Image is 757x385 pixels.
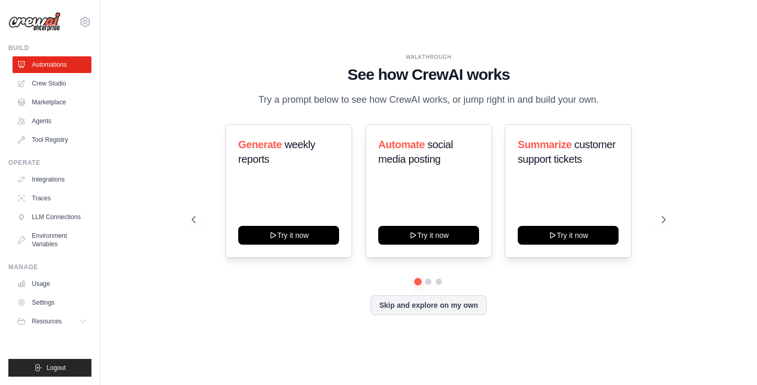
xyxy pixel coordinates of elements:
a: Integrations [13,171,91,188]
button: Logout [8,359,91,377]
div: WALKTHROUGH [192,53,665,61]
a: Marketplace [13,94,91,111]
a: Traces [13,190,91,207]
button: Skip and explore on my own [370,295,487,315]
button: Resources [13,313,91,330]
a: Automations [13,56,91,73]
div: Operate [8,159,91,167]
img: Logo [8,12,61,32]
span: Automate [378,139,425,150]
a: Environment Variables [13,227,91,252]
button: Try it now [378,226,479,245]
span: Generate [238,139,282,150]
button: Try it now [238,226,339,245]
div: Manage [8,263,91,271]
span: Summarize [518,139,572,150]
span: Resources [32,317,62,326]
a: Agents [13,113,91,129]
span: social media posting [378,139,453,165]
h1: See how CrewAI works [192,65,665,84]
a: Crew Studio [13,75,91,92]
div: Build [8,44,91,52]
p: Try a prompt below to see how CrewAI works, or jump right in and build your own. [253,92,604,107]
a: Settings [13,294,91,311]
a: Tool Registry [13,131,91,148]
button: Try it now [518,226,619,245]
span: Logout [46,364,66,372]
a: LLM Connections [13,209,91,225]
a: Usage [13,275,91,292]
